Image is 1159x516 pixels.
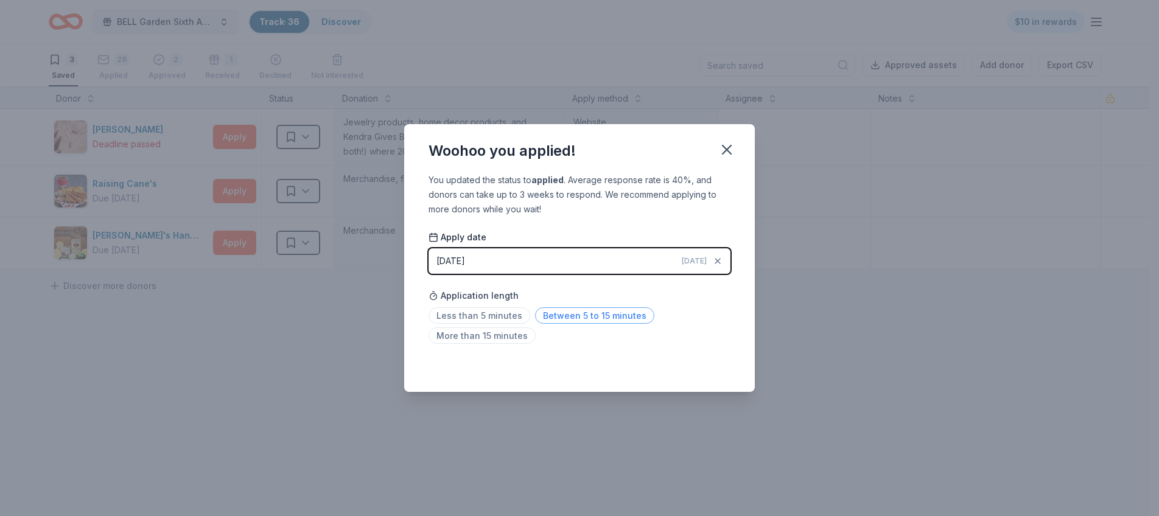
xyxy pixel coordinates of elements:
span: Less than 5 minutes [429,307,530,324]
div: [DATE] [436,254,465,268]
span: Apply date [429,231,486,243]
span: More than 15 minutes [429,327,536,344]
b: applied [531,175,564,185]
span: [DATE] [682,256,707,266]
span: Between 5 to 15 minutes [535,307,654,324]
div: Woohoo you applied! [429,141,576,161]
span: Application length [429,288,519,303]
div: You updated the status to . Average response rate is 40%, and donors can take up to 3 weeks to re... [429,173,730,217]
button: [DATE][DATE] [429,248,730,274]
